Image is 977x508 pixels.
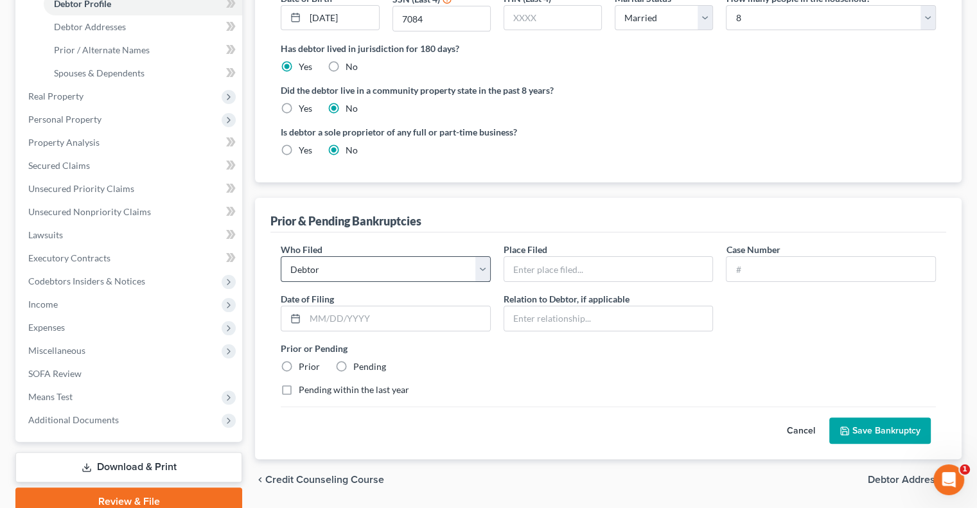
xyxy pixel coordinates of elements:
[281,42,936,55] label: Has debtor lived in jurisdiction for 180 days?
[353,360,386,373] label: Pending
[18,154,242,177] a: Secured Claims
[18,177,242,200] a: Unsecured Priority Claims
[28,91,84,101] span: Real Property
[28,345,85,356] span: Miscellaneous
[44,15,242,39] a: Debtor Addresses
[255,475,265,485] i: chevron_left
[299,383,409,396] label: Pending within the last year
[54,67,145,78] span: Spouses & Dependents
[44,62,242,85] a: Spouses & Dependents
[28,368,82,379] span: SOFA Review
[54,44,150,55] span: Prior / Alternate Names
[346,144,358,157] label: No
[726,243,780,256] label: Case Number
[28,322,65,333] span: Expenses
[868,475,962,485] button: Debtor Addresses chevron_right
[28,391,73,402] span: Means Test
[504,257,713,281] input: Enter place filed...
[18,247,242,270] a: Executory Contracts
[28,206,151,217] span: Unsecured Nonpriority Claims
[829,417,931,444] button: Save Bankruptcy
[504,6,601,30] input: XXXX
[28,299,58,310] span: Income
[28,276,145,286] span: Codebtors Insiders & Notices
[346,60,358,73] label: No
[281,293,334,304] span: Date of Filing
[15,452,242,482] a: Download & Print
[265,475,384,485] span: Credit Counseling Course
[28,137,100,148] span: Property Analysis
[28,114,101,125] span: Personal Property
[346,102,358,115] label: No
[18,223,242,247] a: Lawsuits
[28,252,110,263] span: Executory Contracts
[393,6,490,31] input: XXXX
[305,6,378,30] input: MM/DD/YYYY
[299,102,312,115] label: Yes
[504,306,713,331] input: Enter relationship...
[28,229,63,240] span: Lawsuits
[773,418,829,444] button: Cancel
[305,306,490,331] input: MM/DD/YYYY
[281,125,602,139] label: Is debtor a sole proprietor of any full or part-time business?
[28,160,90,171] span: Secured Claims
[504,244,547,255] span: Place Filed
[299,60,312,73] label: Yes
[44,39,242,62] a: Prior / Alternate Names
[504,292,629,306] label: Relation to Debtor, if applicable
[270,213,421,229] div: Prior & Pending Bankruptcies
[28,183,134,194] span: Unsecured Priority Claims
[281,244,322,255] span: Who Filed
[255,475,384,485] button: chevron_left Credit Counseling Course
[281,342,936,355] label: Prior or Pending
[18,362,242,385] a: SOFA Review
[54,21,126,32] span: Debtor Addresses
[18,131,242,154] a: Property Analysis
[299,144,312,157] label: Yes
[960,464,970,475] span: 1
[18,200,242,223] a: Unsecured Nonpriority Claims
[933,464,964,495] iframe: Intercom live chat
[281,83,936,97] label: Did the debtor live in a community property state in the past 8 years?
[726,257,935,281] input: #
[299,360,320,373] label: Prior
[28,414,119,425] span: Additional Documents
[868,475,951,485] span: Debtor Addresses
